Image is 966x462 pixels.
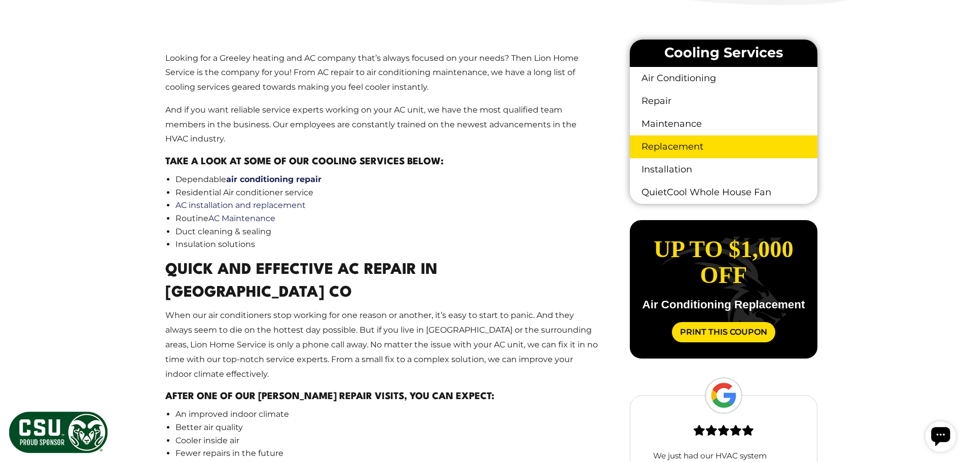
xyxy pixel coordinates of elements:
[4,4,34,34] div: Open chat widget
[175,434,601,447] li: Cooler inside air
[175,408,601,421] li: An improved indoor climate
[226,174,321,184] a: air conditioning repair
[208,214,275,223] a: AC Maintenance
[630,181,817,204] a: QuietCool Whole House Fan
[175,421,601,434] li: Better air quality
[165,103,601,147] p: And if you want reliable service experts working on your AC unit, we have the most qualified team...
[165,51,601,95] p: Looking for a Greeley heating and AC company that’s always focused on your needs? Then Lion Home ...
[630,90,817,113] a: Repair
[8,410,109,454] img: CSU Sponsor Badge
[672,322,775,342] a: Print This Coupon
[638,299,809,310] p: Air Conditioning Replacement
[175,200,306,210] a: AC installation and replacement
[165,308,601,381] p: When our air conditioners stop working for one reason or another, it’s easy to start to panic. An...
[165,155,601,169] h4: Take a look at some of our cooling services below:
[630,135,817,158] a: Replacement
[165,389,601,404] h4: After one of our [PERSON_NAME] repair visits, you can expect:
[654,236,793,288] span: Up to $1,000 off
[175,447,601,460] li: Fewer repairs in the future
[630,40,817,67] li: Cooling Services
[165,259,601,305] h2: Quick and Effective AC Repair in [GEOGRAPHIC_DATA] CO
[175,186,601,199] li: Residential Air conditioner service
[175,225,601,238] li: Duct cleaning & sealing
[630,67,817,90] a: Air Conditioning
[175,212,601,225] li: Routine
[630,113,817,135] a: Maintenance
[175,173,601,186] li: Dependable
[630,158,817,181] a: Installation
[705,377,742,414] img: Google Logo
[175,238,601,251] li: Insulation solutions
